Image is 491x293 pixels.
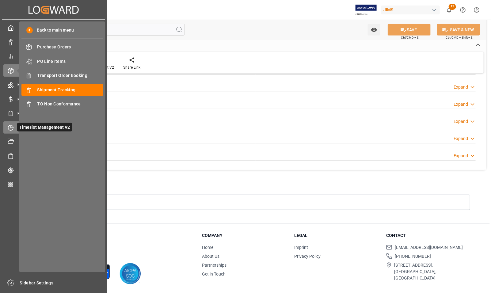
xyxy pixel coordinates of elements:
[202,272,226,276] a: Get in Touch
[386,232,471,239] h3: Contact
[21,70,103,82] a: Transport Order Booking
[294,245,308,250] a: Imprint
[368,24,380,36] button: open menu
[21,41,103,53] a: Purchase Orders
[202,254,219,259] a: About Us
[3,150,104,162] a: Sailing Schedules
[202,245,213,250] a: Home
[388,24,431,36] button: SAVE
[3,22,104,34] a: My Cockpit
[21,98,103,110] a: TO Non Conformance
[381,6,440,14] div: JIMS
[37,101,103,107] span: TO Non Conformance
[394,262,471,281] span: [STREET_ADDRESS], [GEOGRAPHIC_DATA], [GEOGRAPHIC_DATA]
[454,153,468,159] div: Expand
[454,118,468,125] div: Expand
[454,135,468,142] div: Expand
[3,136,104,148] a: Document Management
[401,35,419,40] span: Ctrl/CMD + S
[17,123,72,131] span: Timeslot Management V2
[202,232,287,239] h3: Company
[454,84,468,90] div: Expand
[37,87,103,93] span: Shipment Tracking
[356,5,377,15] img: Exertis%20JAM%20-%20Email%20Logo.jpg_1722504956.jpg
[3,121,104,133] a: Timeslot Management V2Timeslot Management V2
[40,246,187,252] p: © 2025 Logward. All rights reserved.
[37,44,103,50] span: Purchase Orders
[3,164,104,176] a: Tracking Shipment
[3,36,104,48] a: Data Management
[33,27,74,33] span: Back to main menu
[395,244,463,251] span: [EMAIL_ADDRESS][DOMAIN_NAME]
[21,55,103,67] a: PO Line Items
[442,3,456,17] button: show 13 new notifications
[20,280,105,286] span: Sidebar Settings
[381,4,442,16] button: JIMS
[395,253,431,260] span: [PHONE_NUMBER]
[21,84,103,96] a: Shipment Tracking
[294,254,321,259] a: Privacy Policy
[37,72,103,79] span: Transport Order Booking
[294,232,379,239] h3: Legal
[454,101,468,108] div: Expand
[446,35,473,40] span: Ctrl/CMD + Shift + S
[456,3,470,17] button: Help Center
[120,263,141,284] img: AICPA SOC
[449,4,456,10] span: 13
[37,58,103,65] span: PO Line Items
[3,178,104,190] a: CO2 Calculator
[202,263,226,268] a: Partnerships
[3,50,104,62] a: My Reports
[40,252,187,257] p: Version 1.1.127
[123,65,140,70] div: Share Link
[437,24,480,36] button: SAVE & NEW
